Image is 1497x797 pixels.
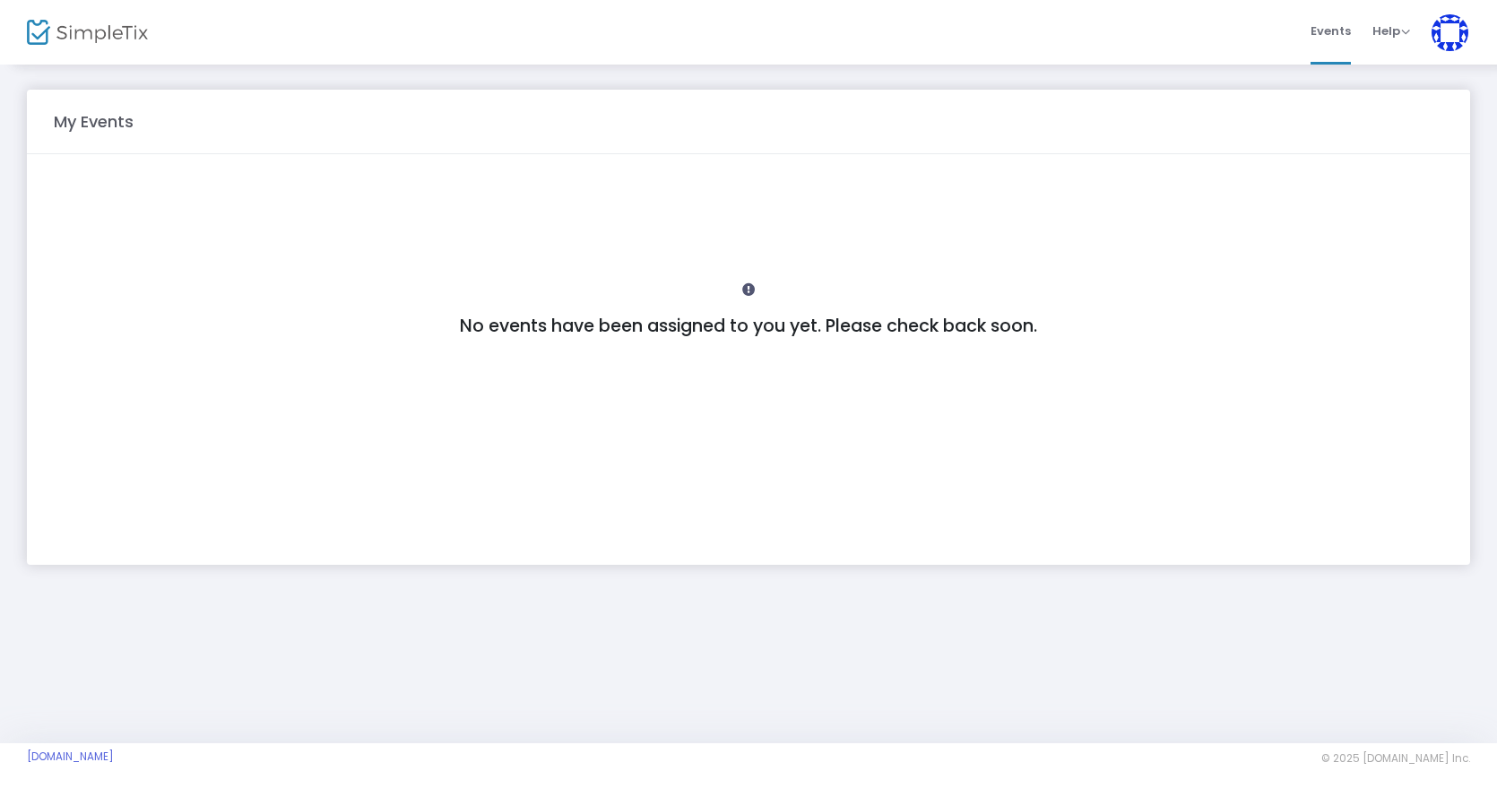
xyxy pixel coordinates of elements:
m-panel-header: My Events [27,90,1470,154]
span: Events [1311,8,1351,54]
h4: No events have been assigned to you yet. Please check back soon. [63,316,1434,336]
span: © 2025 [DOMAIN_NAME] Inc. [1321,751,1470,766]
a: [DOMAIN_NAME] [27,749,114,764]
m-panel-title: My Events [45,109,143,134]
span: Help [1372,22,1410,39]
